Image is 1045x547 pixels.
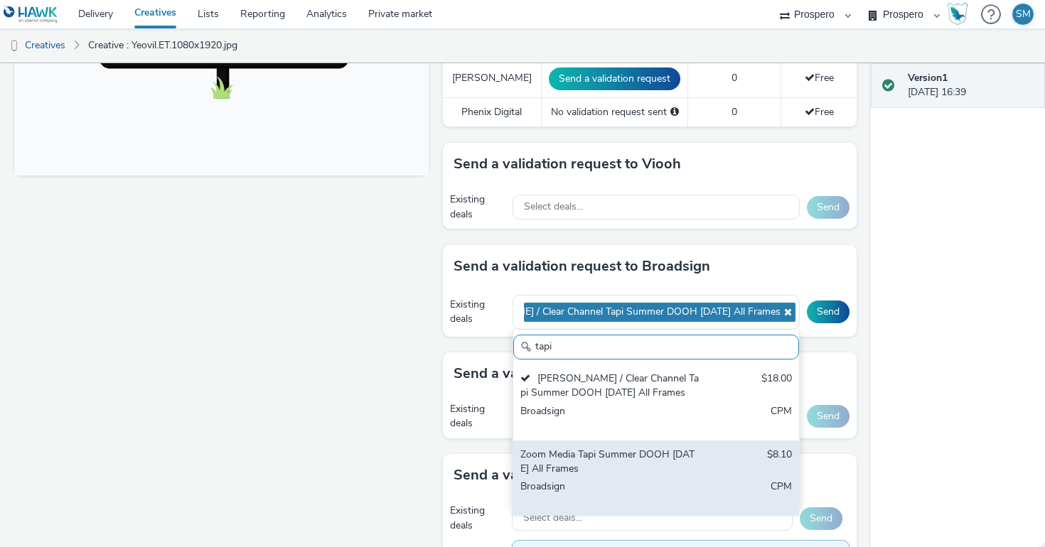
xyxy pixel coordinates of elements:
[520,404,699,433] div: Broadsign
[454,256,710,277] h3: Send a validation request to Broadsign
[450,504,505,533] div: Existing deals
[450,193,506,222] div: Existing deals
[454,363,728,384] h3: Send a validation request to MyAdbooker
[771,480,792,509] div: CPM
[4,6,58,23] img: undefined Logo
[443,60,542,97] td: [PERSON_NAME]
[443,97,542,126] td: Phenix Digital
[450,298,506,327] div: Existing deals
[520,372,699,401] div: [PERSON_NAME] / Clear Channel Tapi Summer DOOH [DATE] All Frames
[513,335,799,359] input: Search......
[454,465,734,486] h3: Send a validation request to Phenix Digital
[908,71,1034,100] div: [DATE] 16:39
[454,306,781,318] span: [PERSON_NAME] / Clear Channel Tapi Summer DOOH [DATE] All Frames
[807,300,850,323] button: Send
[947,3,974,26] a: Hawk Academy
[805,71,834,85] span: Free
[524,201,583,213] span: Select deals...
[807,405,850,428] button: Send
[523,512,582,524] span: Select deals...
[450,402,506,431] div: Existing deals
[807,196,850,219] button: Send
[908,71,948,85] strong: Version 1
[140,44,274,283] img: Advertisement preview
[771,404,792,433] div: CPM
[805,105,834,119] span: Free
[520,480,699,509] div: Broadsign
[761,372,792,401] div: $18.00
[81,28,245,63] a: Creative : Yeovil.ET.1080x1920.jpg
[549,67,680,90] button: Send a validation request
[731,71,737,85] span: 0
[1016,4,1031,25] div: SM
[731,105,737,119] span: 0
[7,39,21,53] img: dooh
[670,105,679,119] div: Please select a deal below and click on Send to send a validation request to Phenix Digital.
[454,153,681,175] h3: Send a validation request to Viooh
[549,105,680,119] div: No validation request sent
[520,448,699,477] div: Zoom Media Tapi Summer DOOH [DATE] All Frames
[947,3,968,26] img: Hawk Academy
[800,507,842,530] button: Send
[767,448,792,477] div: $8.10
